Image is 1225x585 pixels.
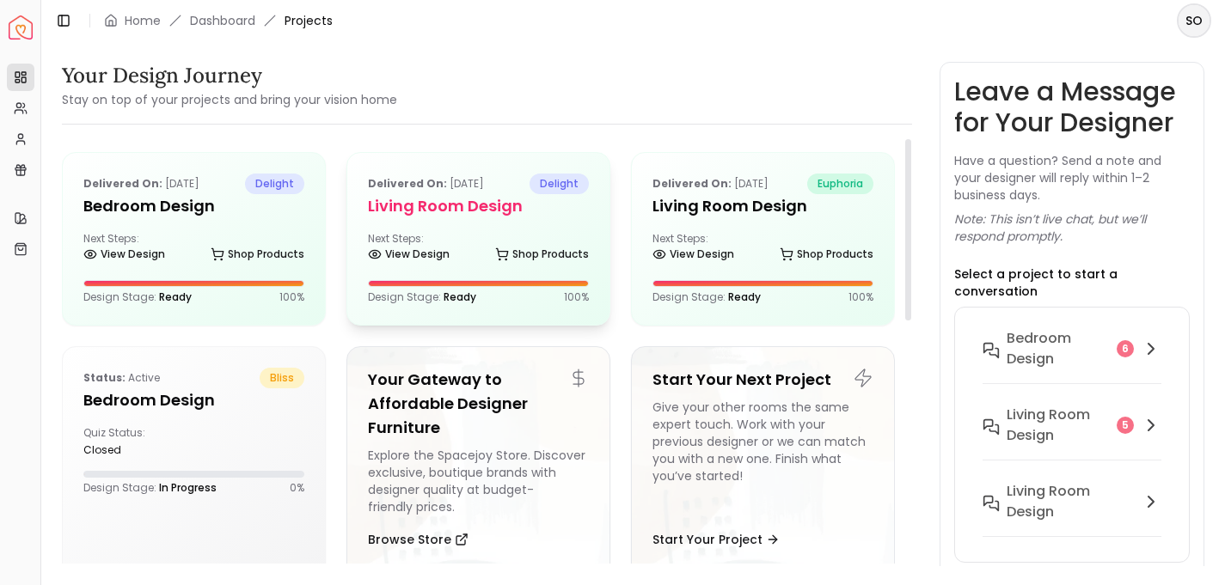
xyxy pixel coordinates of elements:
[83,242,165,266] a: View Design
[564,290,589,304] p: 100 %
[444,289,476,304] span: Ready
[368,242,450,266] a: View Design
[807,174,873,194] span: euphoria
[368,174,484,194] p: [DATE]
[1007,481,1134,522] h6: Living Room Design
[83,232,304,266] div: Next Steps:
[368,290,476,304] p: Design Stage:
[9,15,33,40] img: Spacejoy Logo
[780,242,873,266] a: Shop Products
[62,91,397,108] small: Stay on top of your projects and bring your vision home
[1179,5,1210,36] span: SO
[495,242,589,266] a: Shop Products
[125,12,161,29] a: Home
[83,388,304,412] h5: Bedroom Design
[652,290,761,304] p: Design Stage:
[954,210,1190,245] p: Note: This isn’t live chat, but we’ll respond promptly.
[652,194,873,218] h5: Living Room Design
[368,522,469,557] button: Browse Store
[368,368,589,440] h5: Your Gateway to Affordable Designer Furniture
[848,290,873,304] p: 100 %
[83,174,199,194] p: [DATE]
[279,290,304,304] p: 100 %
[211,242,304,266] a: Shop Products
[954,152,1190,204] p: Have a question? Send a note and your designer will reply within 1–2 business days.
[954,265,1190,300] p: Select a project to start a conversation
[969,474,1175,551] button: Living Room Design
[652,174,769,194] p: [DATE]
[969,398,1175,474] button: Living Room design5
[1007,328,1110,369] h6: Bedroom design
[969,321,1175,398] button: Bedroom design6
[260,368,304,388] span: bliss
[1177,3,1211,38] button: SO
[190,12,255,29] a: Dashboard
[83,368,160,388] p: active
[368,194,589,218] h5: Living Room design
[83,426,187,457] div: Quiz Status:
[530,174,589,194] span: delight
[1007,405,1110,446] h6: Living Room design
[368,176,447,191] b: Delivered on:
[83,370,126,385] b: Status:
[652,242,734,266] a: View Design
[1117,417,1134,434] div: 5
[9,15,33,40] a: Spacejoy
[728,289,761,304] span: Ready
[346,346,610,578] a: Your Gateway to Affordable Designer FurnitureExplore the Spacejoy Store. Discover exclusive, bout...
[245,174,304,194] span: delight
[652,176,732,191] b: Delivered on:
[159,289,192,304] span: Ready
[83,290,192,304] p: Design Stage:
[104,12,333,29] nav: breadcrumb
[652,399,873,515] div: Give your other rooms the same expert touch. Work with your previous designer or we can match you...
[62,62,397,89] h3: Your Design Journey
[83,443,187,457] div: closed
[954,76,1190,138] h3: Leave a Message for Your Designer
[290,481,304,495] p: 0 %
[631,346,895,578] a: Start Your Next ProjectGive your other rooms the same expert touch. Work with your previous desig...
[652,522,780,557] button: Start Your Project
[159,480,217,495] span: In Progress
[368,447,589,515] div: Explore the Spacejoy Store. Discover exclusive, boutique brands with designer quality at budget-f...
[285,12,333,29] span: Projects
[1117,340,1134,357] div: 6
[368,232,589,266] div: Next Steps:
[652,232,873,266] div: Next Steps:
[652,368,873,392] h5: Start Your Next Project
[83,194,304,218] h5: Bedroom design
[83,481,217,495] p: Design Stage:
[83,176,162,191] b: Delivered on:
